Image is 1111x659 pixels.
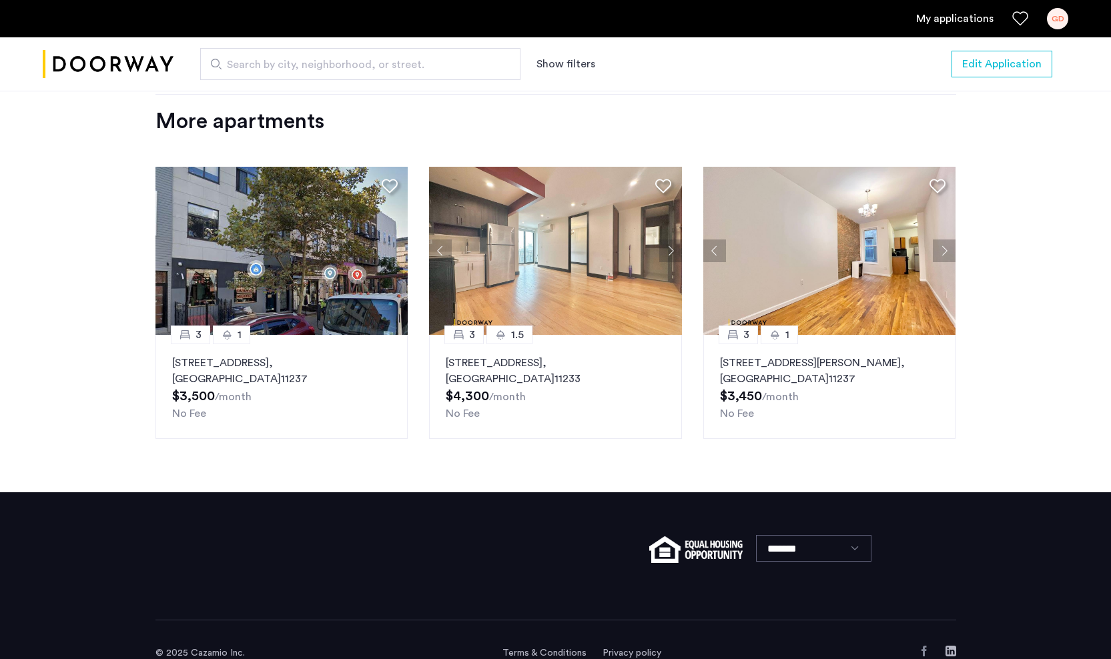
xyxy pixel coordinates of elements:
span: No Fee [446,408,480,419]
span: $3,500 [172,390,215,403]
a: LinkedIn [946,646,956,656]
button: Previous apartment [703,239,726,262]
span: $4,300 [446,390,489,403]
span: 3 [469,327,475,343]
a: My application [916,11,994,27]
p: [STREET_ADDRESS] 11237 [172,355,392,387]
div: GD [1047,8,1068,29]
sub: /month [762,392,799,402]
button: Next apartment [933,239,956,262]
p: [STREET_ADDRESS][PERSON_NAME] 11237 [720,355,940,387]
select: Language select [756,535,871,562]
img: logo [43,39,173,89]
div: More apartments [155,108,956,135]
sub: /month [489,392,526,402]
span: © 2025 Cazamio Inc. [155,648,245,658]
img: equal-housing.png [649,536,742,563]
span: 1 [238,327,242,343]
a: Cazamio logo [43,39,173,89]
span: 3 [196,327,202,343]
span: 3 [743,327,749,343]
img: 2014_638447293334896830.jpeg [703,167,956,335]
a: 31.5[STREET_ADDRESS], [GEOGRAPHIC_DATA]11233No Fee [429,335,682,439]
a: Favorites [1012,11,1028,27]
a: 31[STREET_ADDRESS][PERSON_NAME], [GEOGRAPHIC_DATA]11237No Fee [703,335,956,439]
img: 2012_638590814834277066.jpeg [155,167,408,335]
span: Search by city, neighborhood, or street. [227,57,483,73]
span: No Fee [172,408,206,419]
a: Facebook [919,646,930,656]
button: button [952,51,1052,77]
img: 2014_638447297349410055.jpeg [429,167,682,335]
a: 31[STREET_ADDRESS], [GEOGRAPHIC_DATA]11237No Fee [155,335,408,439]
button: Previous apartment [429,239,452,262]
input: Apartment Search [200,48,520,80]
button: Show or hide filters [536,56,595,72]
p: [STREET_ADDRESS] 11233 [446,355,665,387]
span: $3,450 [720,390,762,403]
button: Next apartment [659,239,682,262]
span: 1.5 [511,327,524,343]
sub: /month [215,392,252,402]
span: 1 [785,327,789,343]
span: No Fee [720,408,754,419]
span: Edit Application [962,56,1042,72]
